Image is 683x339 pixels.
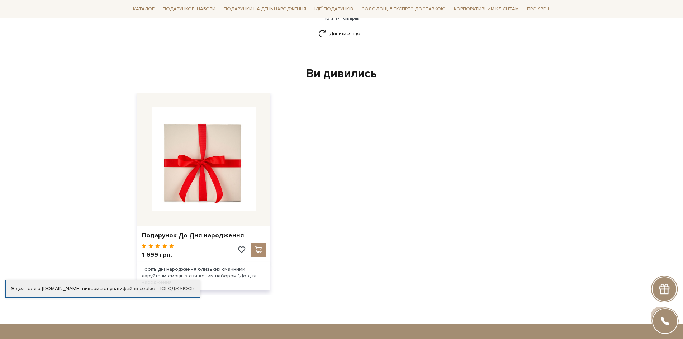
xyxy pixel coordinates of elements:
[6,286,200,292] div: Я дозволяю [DOMAIN_NAME] використовувати
[142,251,174,259] p: 1 699 грн.
[130,4,157,15] span: Каталог
[312,4,356,15] span: Ідеї подарунків
[127,15,556,22] div: 16 з 17 товарів
[123,286,155,292] a: файли cookie
[142,231,266,240] a: Подарунок До Дня народження
[137,262,270,290] div: Робіть дні народження близьких смачними і даруйте їм емоції із святковим набором "До дня народжен...
[221,4,309,15] span: Подарунки на День народження
[524,4,553,15] span: Про Spell
[152,107,256,211] img: Подарунок До Дня народження
[158,286,194,292] a: Погоджуюсь
[359,3,449,15] a: Солодощі з експрес-доставкою
[134,66,549,81] div: Ви дивились
[451,3,522,15] a: Корпоративним клієнтам
[318,27,365,40] a: Дивитися ще
[160,4,218,15] span: Подарункові набори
